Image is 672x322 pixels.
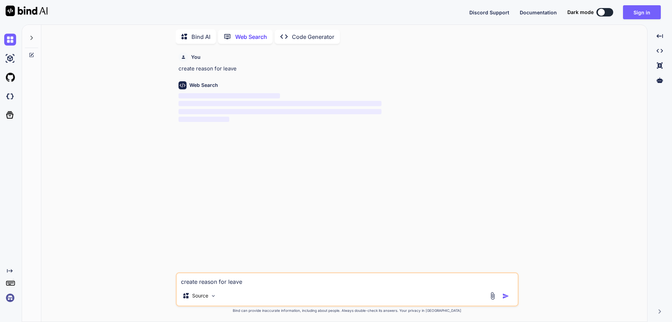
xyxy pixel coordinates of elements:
span: ‌ [178,109,382,114]
img: darkCloudIdeIcon [4,90,16,102]
h6: Web Search [189,82,218,89]
img: Bind AI [6,6,48,16]
span: ‌ [178,101,382,106]
p: Bind can provide inaccurate information, including about people. Always double-check its answers.... [176,308,519,313]
img: ai-studio [4,53,16,64]
button: Sign in [623,5,661,19]
p: Web Search [235,33,267,41]
span: Discord Support [469,9,509,15]
img: signin [4,292,16,304]
span: Documentation [520,9,557,15]
p: Source [192,292,208,299]
img: githubLight [4,71,16,83]
p: create reason for leave [178,65,517,73]
img: icon [502,293,509,300]
span: Dark mode [567,9,594,16]
span: ‌ [178,93,280,98]
img: Pick Models [210,293,216,299]
button: Discord Support [469,9,509,16]
h6: You [191,54,201,61]
img: chat [4,34,16,46]
p: Bind AI [191,33,210,41]
p: Code Generator [292,33,334,41]
span: ‌ [178,117,229,122]
button: Documentation [520,9,557,16]
img: attachment [489,292,497,300]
